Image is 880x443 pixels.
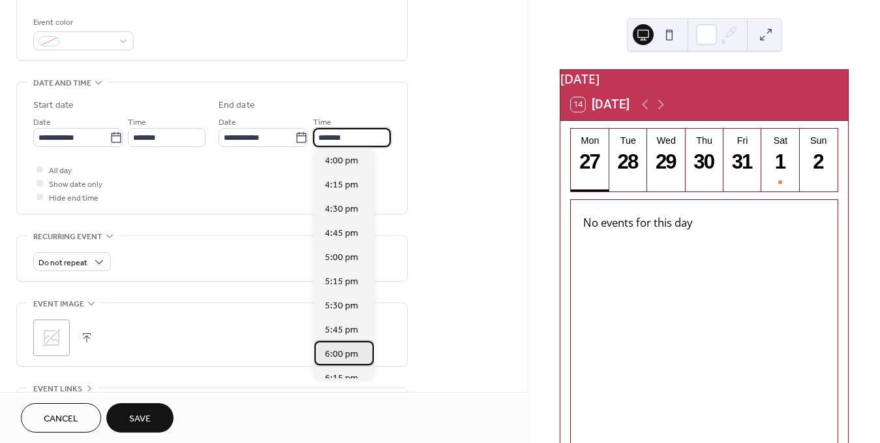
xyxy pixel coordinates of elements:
button: 14[DATE] [566,94,634,115]
span: 6:15 pm [325,372,358,386]
div: 28 [615,149,641,174]
span: 5:00 pm [325,251,358,265]
div: No events for this day [573,206,836,239]
span: Time [313,116,331,129]
span: Date [219,116,236,129]
div: Sun [804,135,834,146]
span: All day [49,164,72,178]
span: Do not repeat [38,255,87,271]
button: Mon27 [571,129,609,191]
div: Sat [765,135,795,146]
button: Thu30 [686,129,723,191]
button: Sun2 [800,129,838,191]
button: Save [106,403,174,433]
button: Cancel [21,403,101,433]
span: Time [128,116,146,129]
span: 5:15 pm [325,275,358,289]
span: 4:00 pm [325,154,358,168]
span: Show date only [49,178,102,191]
div: End date [219,99,255,112]
div: 29 [654,149,679,174]
span: 5:45 pm [325,323,358,337]
span: Date and time [33,76,91,90]
div: 27 [577,149,603,174]
button: Tue28 [609,129,647,191]
div: Wed [651,135,681,146]
div: Fri [727,135,757,146]
span: 4:30 pm [325,203,358,216]
span: Date [33,116,51,129]
div: [DATE] [560,70,848,89]
span: 5:30 pm [325,299,358,313]
div: 30 [691,149,717,174]
div: 1 [768,149,793,174]
span: Event image [33,297,84,311]
span: 4:45 pm [325,227,358,240]
span: Save [129,412,151,426]
button: Fri31 [723,129,761,191]
div: ••• [17,388,407,416]
button: Wed29 [647,129,685,191]
span: 4:15 pm [325,178,358,192]
span: 6:00 pm [325,348,358,361]
span: Hide end time [49,191,99,205]
div: Event color [33,16,131,29]
div: 31 [730,149,755,174]
span: Recurring event [33,230,102,244]
span: Event links [33,382,82,396]
div: 2 [806,149,831,174]
div: Start date [33,99,74,112]
div: Mon [575,135,605,146]
span: Cancel [44,412,78,426]
div: Thu [690,135,720,146]
button: Sat1 [761,129,799,191]
div: ; [33,320,70,356]
div: Tue [613,135,643,146]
